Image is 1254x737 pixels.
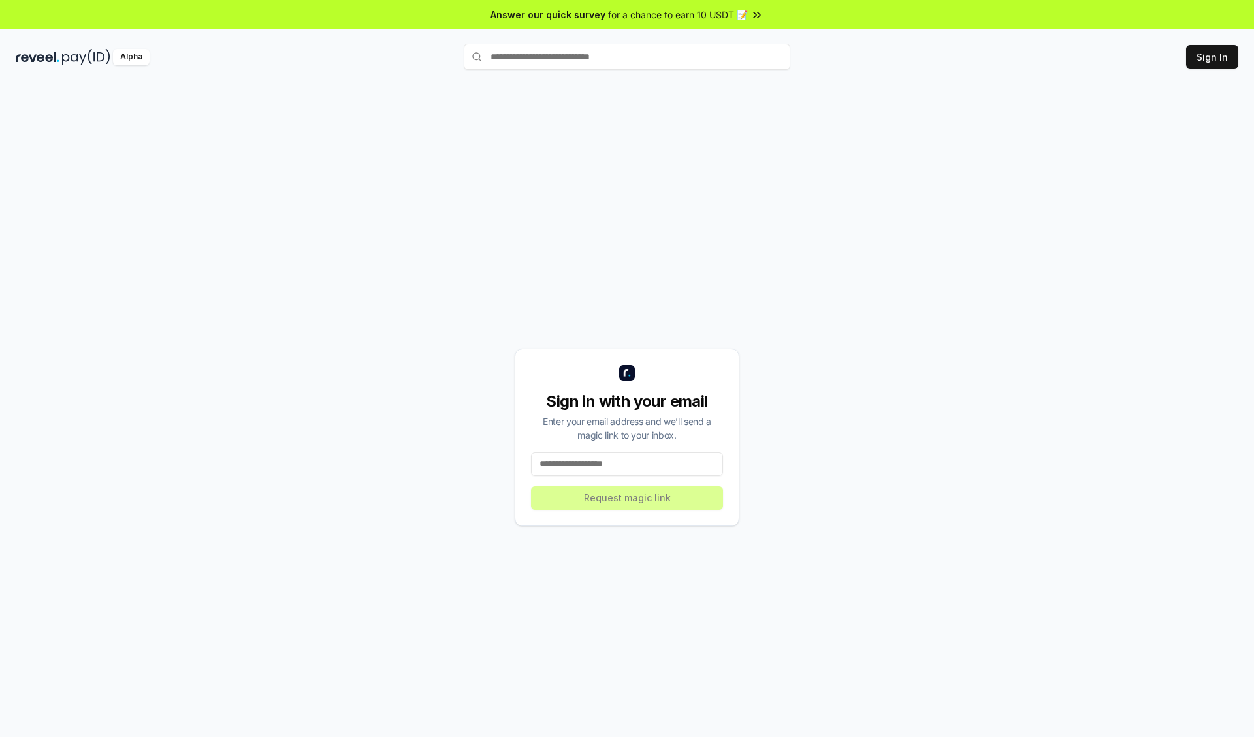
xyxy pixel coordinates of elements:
div: Alpha [113,49,150,65]
span: for a chance to earn 10 USDT 📝 [608,8,748,22]
img: pay_id [62,49,110,65]
img: reveel_dark [16,49,59,65]
button: Sign In [1186,45,1238,69]
img: logo_small [619,365,635,381]
div: Sign in with your email [531,391,723,412]
span: Answer our quick survey [490,8,605,22]
div: Enter your email address and we’ll send a magic link to your inbox. [531,415,723,442]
